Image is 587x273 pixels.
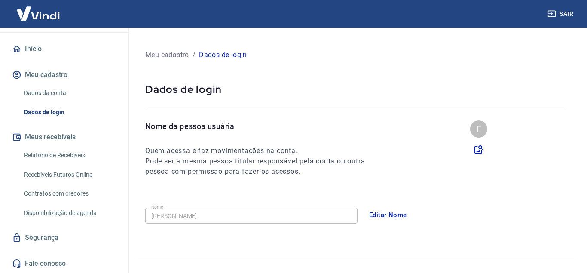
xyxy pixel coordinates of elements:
a: Fale conosco [10,254,118,273]
label: Nome [151,204,163,210]
button: Editar Nome [364,206,412,224]
h6: Quem acessa e faz movimentações na conta. [145,146,381,156]
a: Recebíveis Futuros Online [21,166,118,184]
a: Dados de login [21,104,118,121]
div: F [470,120,487,138]
p: Nome da pessoa usuária [145,120,381,132]
img: Vindi [10,0,66,27]
p: / [193,50,196,60]
a: Dados da conta [21,84,118,102]
h6: Pode ser a mesma pessoa titular responsável pela conta ou outra pessoa com permissão para fazer o... [145,156,381,177]
p: Meu cadastro [145,50,189,60]
a: Relatório de Recebíveis [21,147,118,164]
a: Segurança [10,228,118,247]
a: Disponibilização de agenda [21,204,118,222]
a: Contratos com credores [21,185,118,202]
button: Sair [546,6,577,22]
a: Início [10,40,118,58]
button: Meu cadastro [10,65,118,84]
p: Dados de login [199,50,247,60]
p: Dados de login [145,83,566,96]
button: Meus recebíveis [10,128,118,147]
